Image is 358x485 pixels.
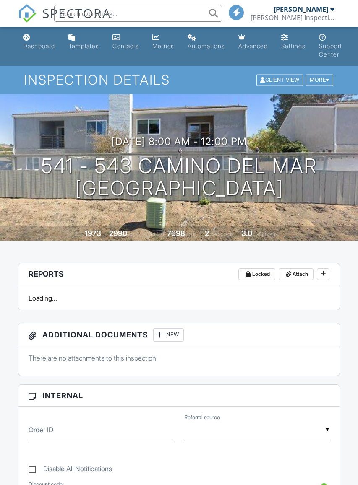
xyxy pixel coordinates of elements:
label: Order ID [29,425,53,434]
div: [PERSON_NAME] [274,5,328,13]
div: 2 [205,229,209,238]
a: Client View [256,76,305,83]
a: Dashboard [20,30,58,54]
div: 7698 [167,229,185,238]
span: bedrooms [210,231,233,237]
p: There are no attachments to this inspection. [29,353,330,363]
h1: Inspection Details [24,73,334,87]
div: Advanced [238,42,268,49]
span: sq.ft. [186,231,197,237]
div: Templates [68,42,99,49]
span: Lot Size [148,231,166,237]
a: SPECTORA [18,11,111,29]
a: Support Center [316,30,345,62]
label: Referral source [184,414,220,421]
div: Metrics [152,42,174,49]
div: Client View [256,75,303,86]
div: Cannon Inspection Services [251,13,334,22]
div: 1973 [85,229,101,238]
h3: [DATE] 8:00 am - 12:00 pm [112,136,247,147]
a: Automations (Basic) [184,30,228,54]
span: sq. ft. [128,231,140,237]
label: Disable All Notifications [29,465,112,475]
div: New [153,328,184,342]
input: Search everything... [54,5,222,22]
a: Metrics [149,30,178,54]
div: Support Center [319,42,342,58]
div: Settings [281,42,306,49]
h1: 541 - 543 Camino Del Mar [GEOGRAPHIC_DATA] [41,155,317,200]
div: Contacts [112,42,139,49]
div: More [306,75,333,86]
a: Contacts [109,30,142,54]
span: bathrooms [253,231,277,237]
span: Built [74,231,84,237]
span: SPECTORA [42,4,111,22]
div: Dashboard [23,42,55,49]
div: Automations [188,42,225,49]
a: Templates [65,30,102,54]
a: Advanced [235,30,271,54]
div: 2990 [109,229,127,238]
h3: Internal [18,385,340,407]
img: The Best Home Inspection Software - Spectora [18,4,37,23]
a: Settings [278,30,309,54]
div: 3.0 [241,229,252,238]
h3: Additional Documents [18,323,340,347]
